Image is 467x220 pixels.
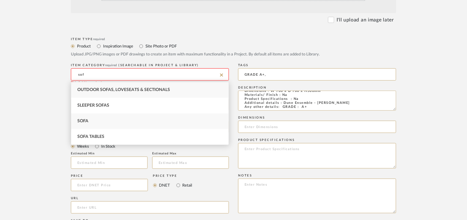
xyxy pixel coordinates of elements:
label: DNET [159,182,170,189]
label: Product [76,43,91,50]
span: required [93,38,105,41]
span: Outdoor Sofas, Loveseats & Sectionals [77,88,170,92]
label: I'll upload an image later [337,16,394,24]
div: Upload JPG/PNG images or PDF drawings to create an item with maximum functionality in a Project. ... [71,51,396,58]
div: Estimated Max [152,152,229,155]
label: Weeks [76,143,89,150]
label: Retail [182,182,192,189]
input: Enter Keywords, Separated by Commas [238,68,396,81]
div: Price Type [153,174,192,178]
div: Item Type [71,37,396,41]
div: ITEM CATEGORY [71,63,229,67]
mat-radio-group: Select item type [71,142,229,150]
span: (Searchable in Project & Library) [119,64,199,67]
label: Site Photo or PDF [145,43,177,50]
span: required [105,64,117,67]
div: Dimensions [238,116,396,119]
span: Sofa [77,119,88,123]
div: URL [71,196,229,200]
div: Description [238,86,396,89]
span: Sleeper Sofas [77,103,109,108]
div: Notes [238,174,396,177]
div: Price [71,174,148,178]
input: Enter Dimensions [238,121,396,133]
mat-radio-group: Select price type [153,179,192,191]
input: Estimated Max [152,157,229,169]
input: Estimated Min [71,157,148,169]
input: Enter DNET Price [71,179,148,191]
label: Inspiration Image [102,43,133,50]
mat-radio-group: Select item type [71,42,396,50]
label: In Stock [101,143,115,150]
input: Type a category to search and select [71,68,229,81]
div: Tags [238,63,396,67]
div: Estimated Min [71,152,148,155]
div: Product Specifications [238,138,396,142]
input: Enter URL [71,201,229,214]
span: Sofa Tables [77,135,104,139]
